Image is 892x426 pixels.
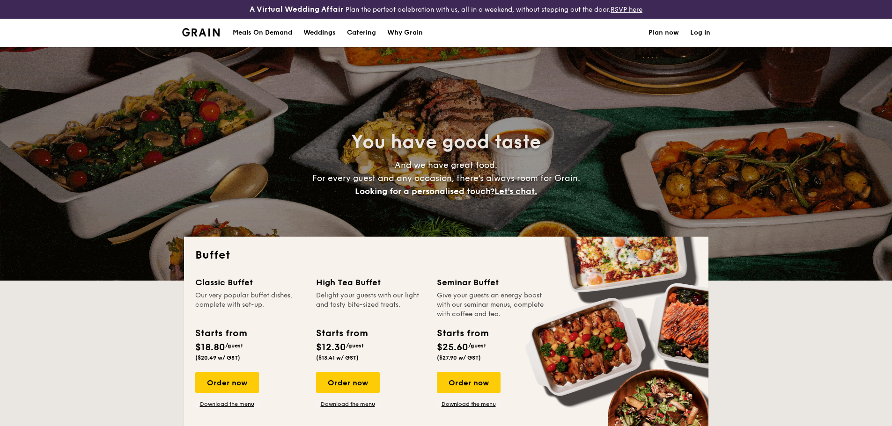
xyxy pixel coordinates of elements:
div: Starts from [437,326,488,340]
a: Weddings [298,19,341,47]
div: Why Grain [387,19,423,47]
a: Catering [341,19,382,47]
div: Classic Buffet [195,276,305,289]
h2: Buffet [195,248,697,263]
a: Plan now [649,19,679,47]
span: /guest [225,342,243,349]
a: Why Grain [382,19,428,47]
div: Starts from [195,326,246,340]
a: Download the menu [437,400,501,408]
div: Our very popular buffet dishes, complete with set-up. [195,291,305,319]
div: Plan the perfect celebration with us, all in a weekend, without stepping out the door. [177,4,716,15]
a: RSVP here [611,6,642,14]
div: High Tea Buffet [316,276,426,289]
span: $18.80 [195,342,225,353]
div: Delight your guests with our light and tasty bite-sized treats. [316,291,426,319]
div: Weddings [303,19,336,47]
div: Meals On Demand [233,19,292,47]
span: You have good taste [351,131,541,153]
span: $25.60 [437,342,468,353]
div: Order now [437,372,501,393]
span: And we have great food. For every guest and any occasion, there’s always room for Grain. [312,160,580,196]
img: Grain [182,28,220,36]
span: ($27.90 w/ GST) [437,354,481,361]
a: Log in [690,19,710,47]
span: Let's chat. [494,186,537,196]
div: Starts from [316,326,367,340]
span: Looking for a personalised touch? [355,186,494,196]
span: /guest [468,342,486,349]
div: Order now [195,372,259,393]
h4: A Virtual Wedding Affair [250,4,344,15]
a: Meals On Demand [227,19,298,47]
a: Logotype [182,28,220,36]
a: Download the menu [316,400,380,408]
span: ($20.49 w/ GST) [195,354,240,361]
h1: Catering [347,19,376,47]
div: Seminar Buffet [437,276,546,289]
span: ($13.41 w/ GST) [316,354,359,361]
span: $12.30 [316,342,346,353]
div: Order now [316,372,380,393]
span: /guest [346,342,364,349]
div: Give your guests an energy boost with our seminar menus, complete with coffee and tea. [437,291,546,319]
a: Download the menu [195,400,259,408]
